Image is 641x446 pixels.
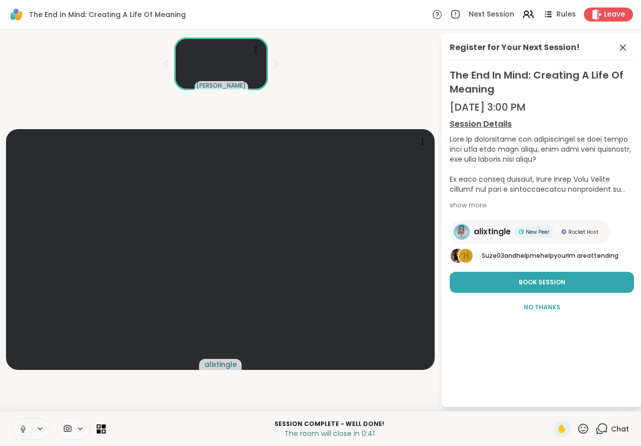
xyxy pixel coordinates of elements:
[469,10,514,20] span: Next Session
[482,251,634,260] p: are attending
[557,423,567,435] span: ✋
[463,250,469,263] span: h
[561,229,566,234] img: Rocket Host
[112,428,547,438] p: The room will close in 0:41
[474,226,511,238] span: alixtingle
[204,359,237,369] span: alixtingle
[604,10,625,20] span: Leave
[516,251,575,260] span: helpmehelpyourlm
[524,303,560,312] span: No Thanks
[451,249,465,263] img: Suze03
[450,297,634,318] button: No Thanks
[482,251,516,260] span: Suze03 and
[455,225,468,238] img: alixtingle
[526,228,549,236] span: New Peer
[519,229,524,234] img: New Peer
[450,134,634,194] div: Lore ip dolorsitame con adipiscingel se doei tempo inci utla etdo magn aliqu, enim admi veni quis...
[112,419,547,428] p: Session Complete - well done!
[8,6,25,23] img: ShareWell Logomark
[556,10,576,20] span: Rules
[519,278,565,287] span: Book Session
[568,228,598,236] span: Rocket Host
[450,220,610,244] a: alixtinglealixtingleNew PeerNew PeerRocket HostRocket Host
[450,200,634,210] div: show more
[450,118,634,130] a: Session Details
[450,68,634,96] span: The End In Mind: Creating A Life Of Meaning
[29,10,186,20] span: The End In Mind: Creating A Life Of Meaning
[611,424,629,434] span: Chat
[450,42,580,54] div: Register for Your Next Session!
[450,272,634,293] button: Book Session
[196,82,246,90] span: [PERSON_NAME]
[450,100,634,114] div: [DATE] 3:00 PM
